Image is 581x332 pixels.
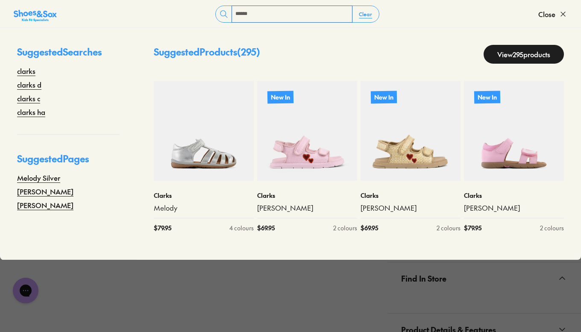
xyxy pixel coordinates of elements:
a: Melody Silver [17,173,60,183]
div: 4 colours [229,223,254,232]
a: clarks d [17,79,41,90]
a: Melody [154,203,254,213]
a: [PERSON_NAME] [17,200,73,210]
div: 2 colours [333,223,357,232]
span: $ 79.95 [464,223,481,232]
img: SNS_Logo_Responsive.svg [14,9,57,23]
p: Clarks [154,191,254,200]
span: $ 69.95 [361,223,378,232]
a: View295products [484,45,564,64]
p: Clarks [464,191,564,200]
p: New In [267,91,293,103]
iframe: Gorgias live chat messenger [9,275,43,306]
a: clarks c [17,93,40,103]
span: Close [538,9,555,19]
p: New In [371,91,397,103]
iframe: Find in Store [401,294,567,303]
a: clarks ha [17,107,45,117]
a: New In [361,81,461,181]
p: New In [474,91,500,103]
a: [PERSON_NAME] [361,203,461,213]
span: Find In Store [401,266,446,291]
span: ( 295 ) [237,45,260,58]
p: Suggested Pages [17,152,120,173]
a: New In [257,81,357,181]
button: Close [538,5,567,24]
span: $ 69.95 [257,223,275,232]
a: Shoes &amp; Sox [14,7,57,21]
span: $ 79.95 [154,223,171,232]
button: Clear [352,6,379,22]
a: New In [464,81,564,181]
a: [PERSON_NAME] [17,186,73,197]
p: Clarks [257,191,357,200]
a: [PERSON_NAME] [257,203,357,213]
p: Suggested Products [154,45,260,64]
p: Suggested Searches [17,45,120,66]
a: clarks [17,66,35,76]
div: 2 colours [437,223,461,232]
p: Clarks [361,191,461,200]
a: [PERSON_NAME] [464,203,564,213]
button: Find In Store [387,262,581,294]
div: 2 colours [540,223,564,232]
